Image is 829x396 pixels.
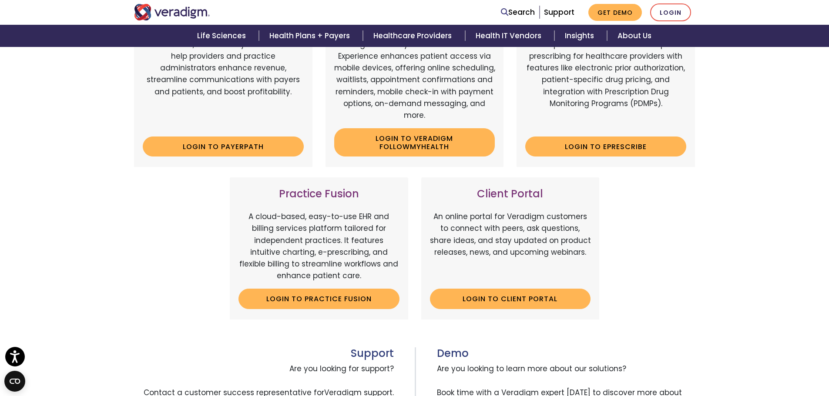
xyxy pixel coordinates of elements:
[607,25,662,47] a: About Us
[588,4,642,21] a: Get Demo
[544,7,574,17] a: Support
[650,3,691,21] a: Login
[662,333,819,386] iframe: Drift Chat Widget
[501,7,535,18] a: Search
[363,25,465,47] a: Healthcare Providers
[334,39,495,121] p: Veradigm FollowMyHealth's Mobile Patient Experience enhances patient access via mobile devices, o...
[238,289,399,309] a: Login to Practice Fusion
[525,39,686,130] p: A comprehensive solution that simplifies prescribing for healthcare providers with features like ...
[143,39,304,130] p: Web-based, user-friendly solutions that help providers and practice administrators enhance revenu...
[554,25,607,47] a: Insights
[238,188,399,200] h3: Practice Fusion
[238,211,399,282] p: A cloud-based, easy-to-use EHR and billing services platform tailored for independent practices. ...
[187,25,259,47] a: Life Sciences
[143,136,304,156] a: Login to Payerpath
[430,188,591,200] h3: Client Portal
[430,211,591,282] p: An online portal for Veradigm customers to connect with peers, ask questions, share ideas, and st...
[334,128,495,156] a: Login to Veradigm FollowMyHealth
[4,371,25,392] button: Open CMP widget
[525,136,686,156] a: Login to ePrescribe
[259,25,363,47] a: Health Plans + Payers
[465,25,554,47] a: Health IT Vendors
[134,347,394,360] h3: Support
[430,289,591,309] a: Login to Client Portal
[134,4,210,20] img: Veradigm logo
[437,347,695,360] h3: Demo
